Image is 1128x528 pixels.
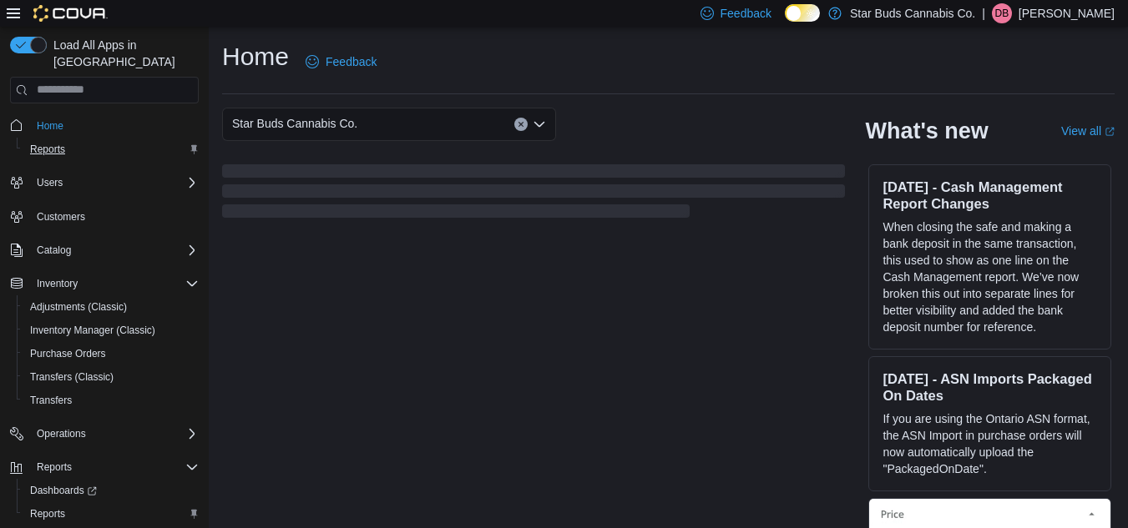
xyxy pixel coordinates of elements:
a: Adjustments (Classic) [23,297,134,317]
button: Users [3,171,205,194]
span: Customers [37,210,85,224]
span: DB [995,3,1009,23]
button: Reports [17,138,205,161]
span: Inventory Manager (Classic) [23,320,199,340]
span: Reports [30,143,65,156]
span: Adjustments (Classic) [23,297,199,317]
a: Reports [23,504,72,524]
button: Reports [30,457,78,477]
p: When closing the safe and making a bank deposit in the same transaction, this used to show as one... [883,219,1097,335]
span: Operations [37,427,86,440]
span: Catalog [30,240,199,260]
a: Purchase Orders [23,344,113,364]
span: Feedback [326,53,377,70]
span: Transfers (Classic) [30,370,114,384]
button: Open list of options [533,118,546,131]
span: Load All Apps in [GEOGRAPHIC_DATA] [47,37,199,70]
h1: Home [222,40,289,73]
button: Home [3,113,205,138]
span: Transfers [30,394,72,407]
span: Feedback [721,5,771,22]
svg: External link [1105,127,1115,137]
a: View allExternal link [1061,124,1115,138]
a: Dashboards [23,480,104,500]
span: Purchase Orders [23,344,199,364]
p: Star Buds Cannabis Co. [850,3,975,23]
button: Users [30,173,69,193]
span: Users [30,173,199,193]
span: Star Buds Cannabis Co. [232,113,357,133]
span: Users [37,176,63,189]
span: Adjustments (Classic) [30,300,127,314]
a: Inventory Manager (Classic) [23,320,162,340]
span: Reports [37,460,72,474]
h2: What's new [865,118,988,144]
span: Inventory Manager (Classic) [30,324,155,337]
p: | [982,3,985,23]
h3: [DATE] - Cash Management Report Changes [883,179,1097,212]
button: Catalog [30,240,78,260]
button: Inventory [30,274,84,294]
p: If you are using the Ontario ASN format, the ASN Import in purchase orders will now automatically... [883,410,1097,477]
span: Transfers (Classic) [23,367,199,387]
button: Transfers (Classic) [17,365,205,389]
input: Dark Mode [785,4,820,22]
h3: [DATE] - ASN Imports Packaged On Dates [883,370,1097,404]
button: Adjustments (Classic) [17,295,205,319]
div: David Blomme [992,3,1012,23]
button: Purchase Orders [17,342,205,365]
button: Reports [3,455,205,479]
button: Catalog [3,239,205,262]
span: Loading [222,168,845,221]
span: Reports [23,139,199,159]
span: Inventory [37,277,78,290]
button: Reports [17,502,205,525]
span: Reports [30,507,65,520]
span: Transfers [23,390,199,410]
img: Cova [33,5,108,22]
span: Reports [23,504,199,524]
button: Transfers [17,389,205,412]
span: Reports [30,457,199,477]
button: Operations [3,422,205,445]
span: Dashboards [23,480,199,500]
span: Customers [30,206,199,227]
span: Catalog [37,244,71,257]
button: Clear input [514,118,528,131]
button: Operations [30,424,93,444]
a: Transfers (Classic) [23,367,120,387]
span: Operations [30,424,199,444]
a: Dashboards [17,479,205,502]
a: Customers [30,207,92,227]
button: Inventory [3,272,205,295]
span: Purchase Orders [30,347,106,360]
span: Inventory [30,274,199,294]
button: Customers [3,204,205,229]
span: Home [37,119,63,133]
a: Home [30,116,70,136]
span: Dashboards [30,484,97,497]
a: Reports [23,139,72,159]
button: Inventory Manager (Classic) [17,319,205,342]
p: [PERSON_NAME] [1019,3,1115,23]
a: Transfers [23,390,78,410]
a: Feedback [299,45,383,78]
span: Home [30,115,199,136]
